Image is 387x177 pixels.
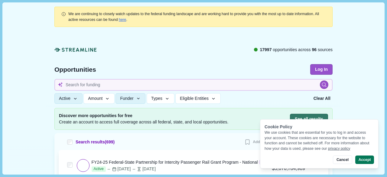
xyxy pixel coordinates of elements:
button: Types [147,93,174,104]
span: Cookie Policy [265,124,292,129]
a: here [119,18,126,22]
span: 17997 [260,47,272,52]
span: Amount [88,96,102,101]
div: We use cookies that are essential for you to log in and access your account. These cookies are ne... [265,130,374,151]
button: Clear All [311,93,333,104]
div: [DATE] [107,166,131,172]
span: Eligible Entities [180,96,209,101]
span: We are continuing to closely watch updates to the federal funding landscape and are working hard ... [68,12,319,21]
button: Active [54,93,83,104]
span: Opportunities [54,66,96,73]
button: Accept [355,156,374,164]
button: Add to List (0) [242,137,280,147]
span: Active [92,166,106,172]
button: Funder [115,93,145,104]
button: Amount [83,93,115,104]
div: $5,070,784,989 [272,165,305,172]
button: Log In [310,64,333,75]
div: FY24-25 Federal-State Partnership for Intercity Passenger Rail Grant Program - National [92,159,258,166]
button: Eligible Entities [175,93,220,104]
a: privacy policy [328,146,350,151]
span: Funder [120,96,133,101]
span: Discover more opportunities for free [59,113,228,119]
input: Search for funding [54,79,333,91]
span: opportunities across sources [260,47,333,53]
span: Active [59,96,70,101]
button: Cancel [333,156,352,164]
span: Types [151,96,162,101]
div: [DATE] [132,166,156,172]
span: Create an account to access full coverage across all federal, state, and local opportunities. [59,119,228,125]
div: . [68,11,326,22]
span: 96 [312,47,317,52]
span: Search results ( 699 ) [76,139,115,145]
button: See all results [290,114,328,124]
